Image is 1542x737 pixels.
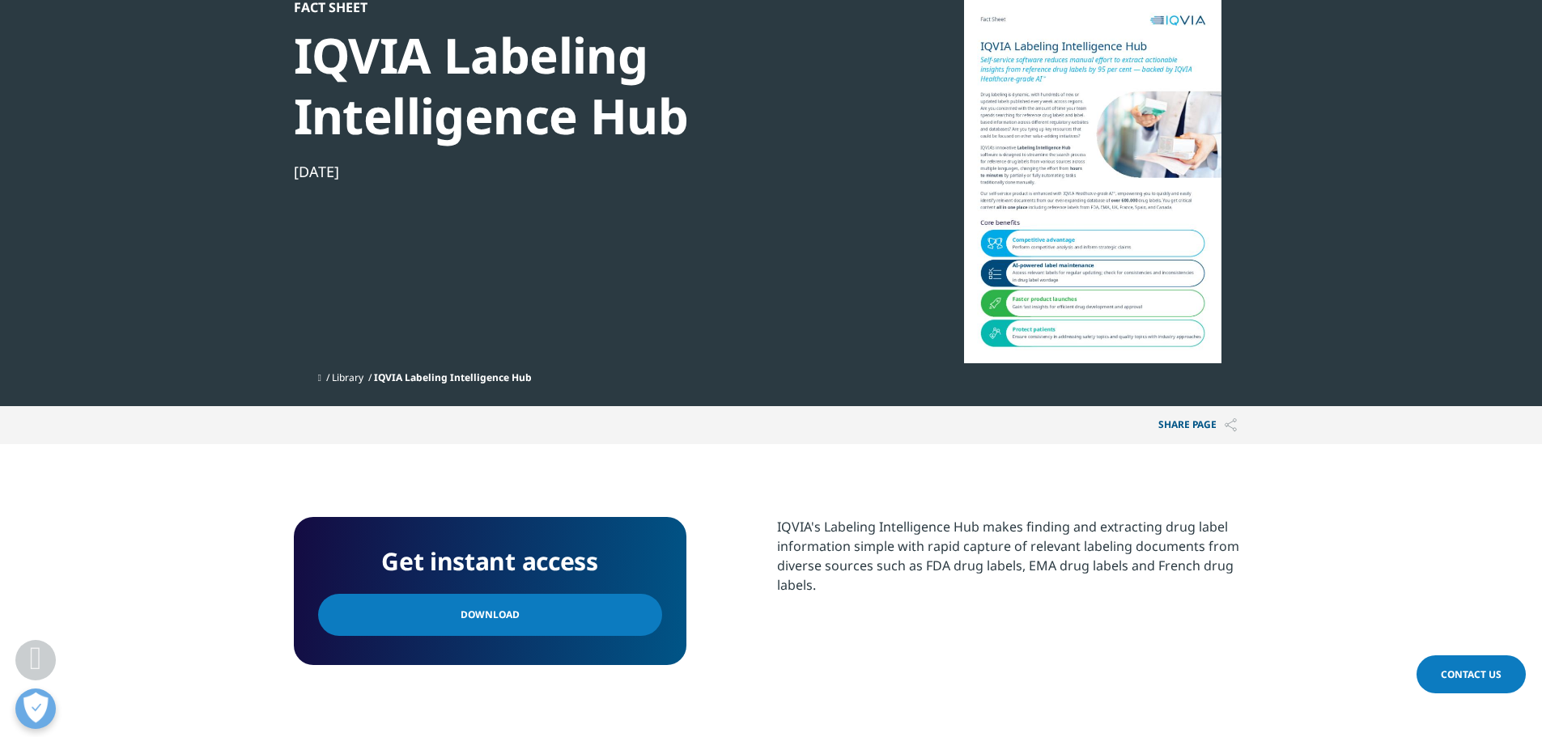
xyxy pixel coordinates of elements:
[777,517,1249,607] p: IQVIA's Labeling Intelligence Hub makes finding and extracting drug label information simple with...
[332,371,363,384] a: Library
[294,162,849,181] div: [DATE]
[1225,418,1237,432] img: Share PAGE
[318,541,662,582] h4: Get instant access
[1146,406,1249,444] p: Share PAGE
[294,25,849,146] div: IQVIA Labeling Intelligence Hub
[15,688,56,729] button: Open Preferences
[1417,655,1526,693] a: Contact Us
[461,606,520,624] span: Download
[374,371,532,384] span: IQVIA Labeling Intelligence Hub
[1146,406,1249,444] button: Share PAGEShare PAGE
[318,594,662,636] a: Download
[1441,667,1502,681] span: Contact Us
